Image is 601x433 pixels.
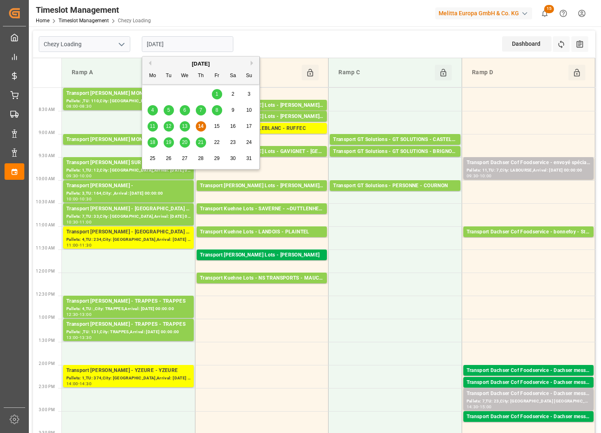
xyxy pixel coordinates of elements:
[66,98,190,105] div: Pallets: ,TU: 110,City: [GEOGRAPHIC_DATA],Arrival: [DATE] 00:00:00
[232,107,235,113] span: 9
[167,107,170,113] span: 5
[182,123,187,129] span: 13
[216,107,218,113] span: 8
[246,107,251,113] span: 10
[467,228,590,236] div: Transport Dachser Cof Foodservice - bonnefoy - St Jacques De La Lande
[66,89,190,98] div: Transport [PERSON_NAME] MONTCEAU - LE COUDRAY MONTCEAU
[196,71,206,81] div: Th
[80,336,92,339] div: 13:30
[66,336,78,339] div: 13:00
[467,398,590,405] div: Pallets: 7,TU: 23,City: [GEOGRAPHIC_DATA] [GEOGRAPHIC_DATA],Arrival: [DATE] 00:00:00
[66,313,78,316] div: 12:30
[200,121,324,128] div: Pallets: ,TU: 472,City: [GEOGRAPHIC_DATA],Arrival: [DATE] 00:00:00
[200,156,324,163] div: Pallets: 10,TU: 1009,City: [GEOGRAPHIC_DATA],Arrival: [DATE] 00:00:00
[467,390,590,398] div: Transport Dachser Cof Foodservice - Dachser messagerie - [GEOGRAPHIC_DATA] [GEOGRAPHIC_DATA]
[36,176,55,181] span: 10:00 AM
[200,133,324,140] div: Pallets: 3,TU: 747,City: RUFFEC,Arrival: [DATE] 00:00:00
[228,89,238,99] div: Choose Saturday, August 2nd, 2025
[198,139,203,145] span: 21
[435,7,532,19] div: Melitta Europa GmbH & Co. KG
[180,153,190,164] div: Choose Wednesday, August 27th, 2025
[78,174,80,178] div: -
[246,123,251,129] span: 17
[66,367,190,375] div: Transport [PERSON_NAME] - YZEURE - YZEURE
[66,243,78,247] div: 11:00
[467,174,479,178] div: 09:30
[200,190,324,197] div: Pallets: 3,TU: ,City: [GEOGRAPHIC_DATA],Arrival: [DATE] 00:00:00
[36,4,151,16] div: Timeslot Management
[66,320,190,329] div: Transport [PERSON_NAME] - TRAPPES - TRAPPES
[232,91,235,97] span: 2
[36,292,55,297] span: 12:30 PM
[180,71,190,81] div: We
[78,382,80,386] div: -
[151,107,154,113] span: 4
[148,121,158,132] div: Choose Monday, August 11th, 2025
[196,153,206,164] div: Choose Thursday, August 28th, 2025
[467,379,590,387] div: Transport Dachser Cof Foodservice - Dachser messagerie - NUITS SAINT GEORGES
[150,139,155,145] span: 18
[66,205,190,213] div: Transport [PERSON_NAME] - [GEOGRAPHIC_DATA] - [GEOGRAPHIC_DATA]
[180,121,190,132] div: Choose Wednesday, August 13th, 2025
[333,182,457,190] div: Transport GT Solutions - PERSONNE - COURNON
[467,387,590,394] div: Pallets: ,TU: 76,City: NUITS SAINT GEORGES,Arrival: [DATE] 00:00:00
[166,123,171,129] span: 12
[435,5,535,21] button: Melitta Europa GmbH & Co. KG
[66,382,78,386] div: 14:00
[467,413,590,421] div: Transport Dachser Cof Foodservice - Dachser messagerie - [GEOGRAPHIC_DATA]
[335,65,435,80] div: Ramp C
[180,105,190,115] div: Choose Wednesday, August 6th, 2025
[230,123,235,129] span: 16
[80,313,92,316] div: 13:00
[544,5,554,13] span: 15
[148,153,158,164] div: Choose Monday, August 25th, 2025
[228,121,238,132] div: Choose Saturday, August 16th, 2025
[36,200,55,204] span: 10:30 AM
[535,4,554,23] button: show 15 new notifications
[164,137,174,148] div: Choose Tuesday, August 19th, 2025
[78,197,80,201] div: -
[200,228,324,236] div: Transport Kuehne Lots - LANDOIS - PLAINTEL
[80,243,92,247] div: 11:30
[36,18,49,24] a: Home
[146,61,151,66] button: Previous Month
[39,130,55,135] span: 9:00 AM
[212,105,222,115] div: Choose Friday, August 8th, 2025
[183,107,186,113] span: 6
[66,236,190,243] div: Pallets: 4,TU: 234,City: [GEOGRAPHIC_DATA],Arrival: [DATE] 00:00:00
[78,243,80,247] div: -
[150,123,155,129] span: 11
[200,113,324,121] div: Transport [PERSON_NAME] Lots - [PERSON_NAME] - [GEOGRAPHIC_DATA]
[333,156,457,163] div: Pallets: 3,TU: 56,City: BRIGNOLES CEDEX,Arrival: [DATE] 00:00:00
[148,105,158,115] div: Choose Monday, August 4th, 2025
[200,205,324,213] div: Transport Kuehne Lots - SAVERNE - ~DUTTLENHEIM
[200,274,324,282] div: Transport Kuehne Lots - NS TRANSPORTS - MAUCHAMPS
[333,136,457,144] div: Transport GT Solutions - GT SOLUTIONS - CASTELNAUDARY
[469,65,568,80] div: Ramp D
[66,182,190,190] div: Transport [PERSON_NAME] -
[198,155,203,161] span: 28
[182,139,187,145] span: 20
[502,36,552,52] div: Dashboard
[200,282,324,289] div: Pallets: 4,TU: 82,City: [GEOGRAPHIC_DATA],Arrival: [DATE] 00:00:00
[39,338,55,343] span: 1:30 PM
[39,153,55,158] span: 9:30 AM
[251,61,256,66] button: Next Month
[148,71,158,81] div: Mo
[142,36,233,52] input: DD-MM-YYYY
[230,155,235,161] span: 30
[164,71,174,81] div: Tu
[230,139,235,145] span: 23
[66,228,190,236] div: Transport [PERSON_NAME] - [GEOGRAPHIC_DATA] - [GEOGRAPHIC_DATA]
[182,155,187,161] span: 27
[478,405,479,409] div: -
[164,121,174,132] div: Choose Tuesday, August 12th, 2025
[244,71,254,81] div: Su
[66,306,190,313] div: Pallets: 4,TU: ,City: TRAPPES,Arrival: [DATE] 00:00:00
[36,246,55,250] span: 11:30 AM
[228,137,238,148] div: Choose Saturday, August 23rd, 2025
[36,223,55,227] span: 11:00 AM
[164,105,174,115] div: Choose Tuesday, August 5th, 2025
[467,421,590,428] div: Pallets: ,TU: 90,City: [GEOGRAPHIC_DATA],Arrival: [DATE] 00:00:00
[200,107,202,113] span: 7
